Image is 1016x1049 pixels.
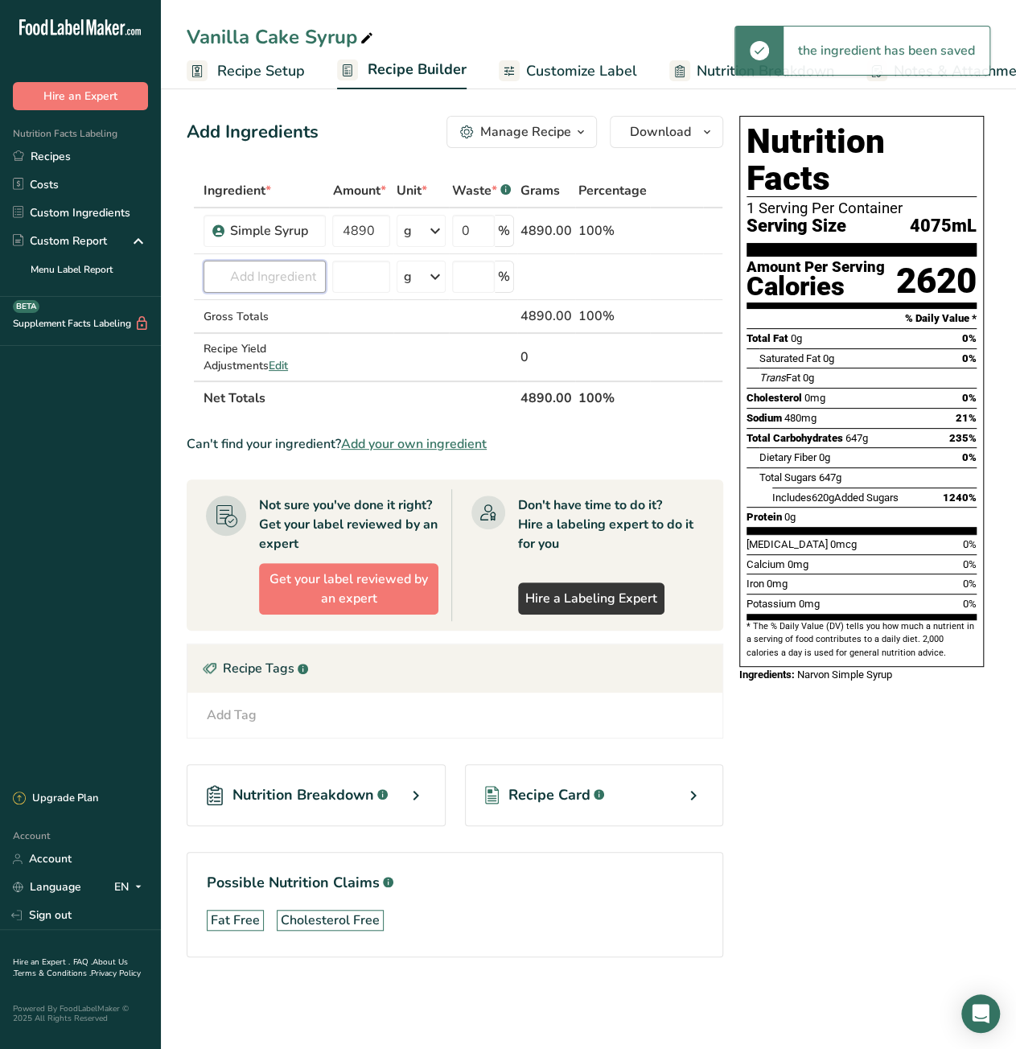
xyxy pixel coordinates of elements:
span: Nutrition Breakdown [232,784,374,806]
span: 647g [845,432,868,444]
button: Get your label reviewed by an expert [259,563,438,615]
div: Manage Recipe [480,122,571,142]
a: Recipe Builder [337,51,467,90]
a: Recipe Setup [187,53,305,89]
span: 647g [819,471,841,483]
span: Get your label reviewed by an expert [266,570,431,608]
div: Don't have time to do it? Hire a labeling expert to do it for you [518,496,704,553]
button: Download [610,116,723,148]
th: Net Totals [200,381,517,414]
div: 100% [578,221,647,241]
div: Amount Per Serving [747,260,885,275]
a: Privacy Policy [91,968,141,979]
span: 0% [962,332,977,344]
span: 0mg [799,598,820,610]
span: 0% [962,352,977,364]
div: Custom Report [13,232,107,249]
span: Sodium [747,412,782,424]
span: Iron [747,578,764,590]
span: Edit [269,358,288,373]
span: Cholesterol [747,392,802,404]
span: 0% [962,392,977,404]
span: 0mcg [830,538,857,550]
span: Recipe Setup [217,60,305,82]
span: Unit [397,181,427,200]
a: Language [13,873,81,901]
h1: Possible Nutrition Claims [207,872,703,894]
span: 480mg [784,412,817,424]
span: 0mg [788,558,808,570]
span: Recipe Builder [368,59,467,80]
span: Total Carbohydrates [747,432,843,444]
span: Ingredient [204,181,271,200]
span: Serving Size [747,216,846,237]
div: 100% [578,306,647,326]
span: Ingredients: [739,668,795,681]
a: Hire an Expert . [13,956,70,968]
span: 1240% [943,492,977,504]
span: [MEDICAL_DATA] [747,538,828,550]
th: 4890.00 [517,381,575,414]
span: Nutrition Breakdown [697,60,834,82]
span: 0mg [804,392,825,404]
span: Total Sugars [759,471,817,483]
div: the ingredient has been saved [784,27,989,75]
a: FAQ . [73,956,93,968]
span: Protein [747,511,782,523]
span: Percentage [578,181,647,200]
div: 1 Serving Per Container [747,200,977,216]
span: 21% [956,412,977,424]
div: Upgrade Plan [13,791,98,807]
h1: Nutrition Facts [747,123,977,197]
div: g [404,221,412,241]
span: Narvon Simple Syrup [797,668,892,681]
div: Gross Totals [204,308,326,325]
div: Simple Syrup [230,221,316,241]
span: Saturated Fat [759,352,821,364]
div: Powered By FoodLabelMaker © 2025 All Rights Reserved [13,1004,148,1023]
span: 0% [963,598,977,610]
a: Terms & Conditions . [14,968,91,979]
span: Add your own ingredient [341,434,487,454]
span: 0% [962,451,977,463]
div: Recipe Tags [187,644,722,693]
div: Add Tag [207,706,257,725]
th: 100% [575,381,650,414]
i: Trans [759,372,786,384]
a: Nutrition Breakdown [669,53,834,89]
div: Waste [452,181,511,200]
div: Calories [747,275,885,298]
div: Vanilla Cake Syrup [187,23,376,51]
div: g [404,267,412,286]
span: 0g [823,352,834,364]
span: Grams [520,181,560,200]
span: 0% [963,578,977,590]
span: Dietary Fiber [759,451,817,463]
span: 0g [784,511,796,523]
span: Customize Label [526,60,637,82]
span: 0g [803,372,814,384]
button: Hire an Expert [13,82,148,110]
div: EN [114,878,148,897]
input: Add Ingredient [204,261,326,293]
span: 4075mL [910,216,977,237]
div: Cholesterol Free [281,911,380,930]
span: Potassium [747,598,796,610]
div: Recipe Yield Adjustments [204,340,326,374]
span: 0g [791,332,802,344]
a: Hire a Labeling Expert [518,582,664,615]
span: 235% [949,432,977,444]
span: Calcium [747,558,785,570]
span: 0g [819,451,830,463]
span: Includes Added Sugars [772,492,899,504]
div: BETA [13,300,39,313]
span: Fat [759,372,800,384]
span: 0mg [767,578,788,590]
span: 0% [963,538,977,550]
div: Not sure you've done it right? Get your label reviewed by an expert [259,496,438,553]
button: Manage Recipe [446,116,597,148]
div: Open Intercom Messenger [961,994,1000,1033]
div: 2620 [896,260,977,302]
div: 4890.00 [520,306,572,326]
span: Recipe Card [508,784,590,806]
